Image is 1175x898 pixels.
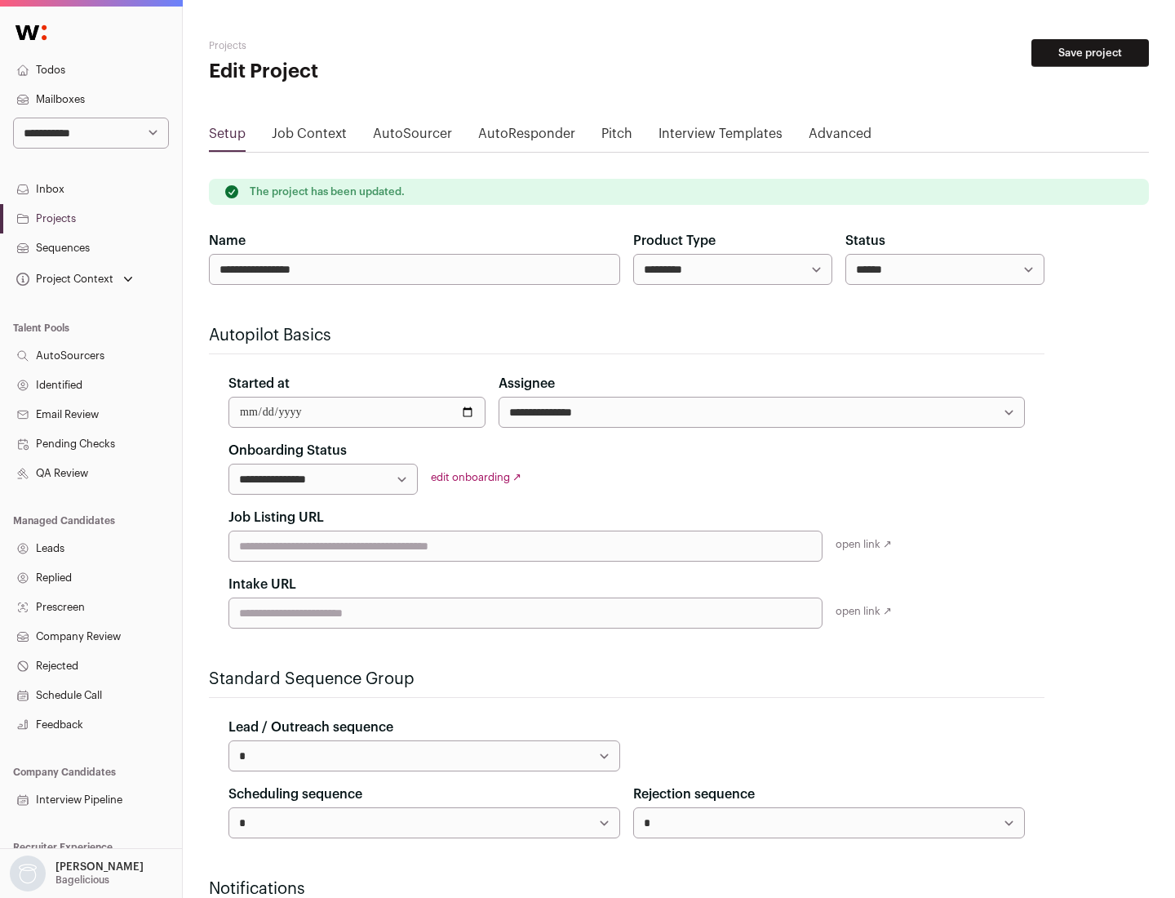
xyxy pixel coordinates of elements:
h2: Projects [209,39,522,52]
h2: Standard Sequence Group [209,668,1044,691]
button: Open dropdown [13,268,136,291]
label: Assignee [499,374,555,393]
p: Bagelicious [55,874,109,887]
label: Started at [228,374,290,393]
h2: Autopilot Basics [209,324,1044,347]
label: Intake URL [228,575,296,594]
label: Rejection sequence [633,785,755,804]
img: Wellfound [7,16,55,49]
a: Advanced [809,124,871,150]
label: Scheduling sequence [228,785,362,804]
a: Pitch [601,124,632,150]
label: Onboarding Status [228,441,347,460]
a: Interview Templates [658,124,783,150]
a: AutoResponder [478,124,575,150]
h1: Edit Project [209,59,522,85]
p: The project has been updated. [250,185,405,198]
div: Project Context [13,273,113,286]
p: [PERSON_NAME] [55,860,144,874]
label: Job Listing URL [228,508,324,527]
label: Name [209,231,246,251]
label: Lead / Outreach sequence [228,718,393,737]
img: nopic.png [10,856,46,891]
a: Job Context [272,124,347,150]
a: edit onboarding ↗ [431,472,521,482]
a: AutoSourcer [373,124,452,150]
button: Open dropdown [7,856,147,891]
a: Setup [209,124,246,150]
label: Product Type [633,231,716,251]
label: Status [845,231,885,251]
button: Save project [1031,39,1149,67]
